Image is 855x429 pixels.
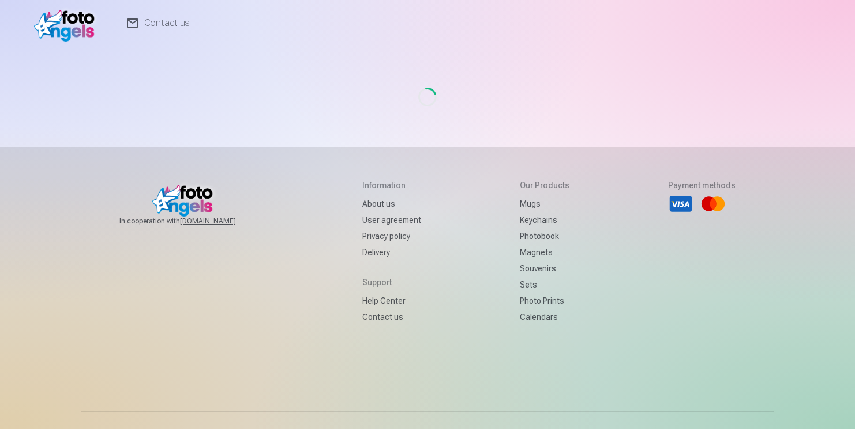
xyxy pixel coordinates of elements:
span: In cooperation with [119,217,264,226]
a: Contact us [362,309,421,325]
a: Delivery [362,244,421,260]
li: Visa [668,191,693,217]
h5: Our products [520,180,569,191]
a: Privacy policy [362,228,421,244]
a: Magnets [520,244,569,260]
h5: Support [362,277,421,288]
h5: Information [362,180,421,191]
a: Souvenirs [520,260,569,277]
a: Photobook [520,228,569,244]
a: Sets [520,277,569,293]
h5: Payment methods [668,180,736,191]
li: Mastercard [700,191,726,217]
a: Keychains [520,212,569,228]
a: [DOMAIN_NAME] [180,217,264,226]
a: Help Center [362,293,421,309]
a: Mugs [520,196,569,212]
img: /v1 [34,5,100,42]
a: Photo prints [520,293,569,309]
a: Calendars [520,309,569,325]
a: User agreement [362,212,421,228]
a: About us [362,196,421,212]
